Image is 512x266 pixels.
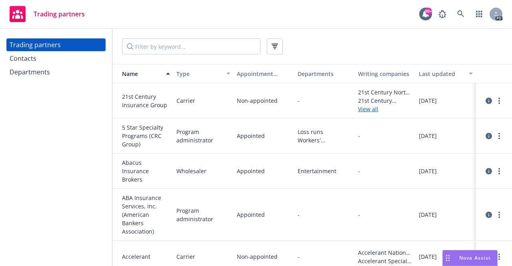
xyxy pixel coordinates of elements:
span: Loss runs [298,128,352,136]
span: 5 Star Specialty Programs (CRC Group) [122,123,170,148]
input: Filter by keyword... [122,38,260,54]
span: Program administrator [176,128,231,144]
span: Carrier [176,96,195,105]
span: [DATE] [419,96,437,105]
a: Switch app [471,6,487,22]
a: circleInformation [484,96,494,106]
span: Appointed [237,132,265,140]
a: more [494,252,504,262]
a: Contacts [6,52,106,65]
span: Abacus Insurance Brokers [122,158,170,184]
span: ABA Insurance Services, Inc. (American Bankers Association) [122,194,170,236]
span: - [298,210,300,219]
span: Program administrator [176,206,231,223]
button: Nova Assist [442,250,498,266]
div: Contacts [10,52,36,65]
span: Appointed [237,167,265,175]
div: Departments [10,66,50,78]
a: more [494,131,504,141]
span: - [358,132,360,140]
div: Name [116,70,161,78]
span: Entertainment [298,167,352,175]
button: Last updated [416,64,476,83]
a: circleInformation [484,166,494,176]
a: circleInformation [484,210,494,220]
span: Accelerant National Insurance Company [358,248,412,257]
a: circleInformation [484,131,494,141]
div: Trading partners [10,38,61,51]
a: Trading partners [6,38,106,51]
span: - [358,210,360,219]
a: View all [358,105,412,113]
div: Type [176,70,222,78]
span: Nova Assist [459,254,491,261]
button: Appointment status [234,64,294,83]
button: Name [112,64,173,83]
div: Appointment status [237,70,291,78]
span: [DATE] [419,132,437,140]
button: Writing companies [355,64,416,83]
a: more [494,166,504,176]
a: Trading partners [6,3,88,25]
span: 21st Century North America Insurance Company [358,88,412,96]
span: Wholesaler [176,167,206,175]
span: Workers' Compensation [298,136,352,144]
span: - [298,252,300,261]
span: [DATE] [419,252,437,261]
button: Departments [294,64,355,83]
div: 99+ [425,8,432,15]
div: Drag to move [443,250,453,266]
span: Carrier [176,252,195,261]
div: Departments [298,70,352,78]
a: more [494,96,504,106]
a: Departments [6,66,106,78]
span: [DATE] [419,167,437,175]
span: Non-appointed [237,252,278,261]
span: [DATE] [419,210,437,219]
span: Accelerant [122,252,170,261]
button: Type [173,64,234,83]
span: - [358,167,360,175]
span: Non-appointed [237,96,278,105]
span: - [298,96,300,105]
span: 21st Century Insurance Group [122,92,170,109]
span: 21st Century Advantage Insurance Company [358,96,412,105]
div: Writing companies [358,70,412,78]
a: Search [453,6,469,22]
span: Trading partners [34,11,85,17]
span: Accelerant Specialty Insurance Company [358,257,412,265]
a: Report a Bug [434,6,450,22]
span: Appointed [237,210,265,219]
div: Last updated [419,70,464,78]
a: more [494,210,504,220]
